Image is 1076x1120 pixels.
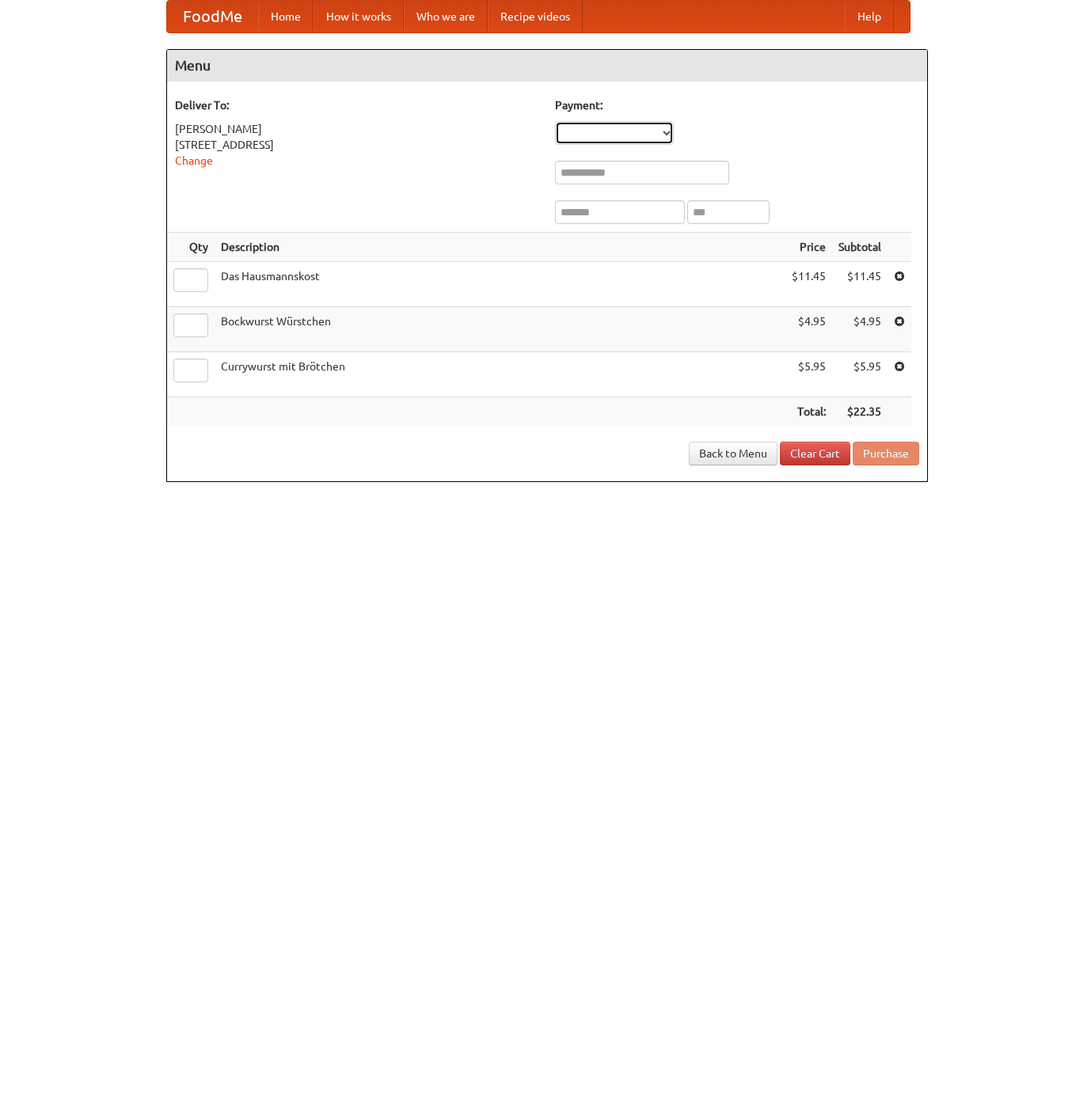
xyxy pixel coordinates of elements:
[175,97,539,113] h5: Deliver To:
[785,233,832,262] th: Price
[785,397,832,427] th: Total:
[404,1,488,32] a: Who we are
[215,352,785,397] td: Currywurst mit Brötchen
[785,352,832,397] td: $5.95
[258,1,314,32] a: Home
[832,233,888,262] th: Subtotal
[785,307,832,352] td: $4.95
[555,97,919,113] h5: Payment:
[832,262,888,307] td: $11.45
[689,442,778,465] a: Back to Menu
[845,1,894,32] a: Help
[832,307,888,352] td: $4.95
[215,233,785,262] th: Description
[780,442,850,465] a: Clear Cart
[488,1,583,32] a: Recipe videos
[167,1,258,32] a: FoodMe
[853,442,919,465] button: Purchase
[314,1,404,32] a: How it works
[832,397,888,427] th: $22.35
[215,307,785,352] td: Bockwurst Würstchen
[175,137,539,153] div: [STREET_ADDRESS]
[785,262,832,307] td: $11.45
[167,50,927,82] h4: Menu
[175,154,213,167] a: Change
[175,121,539,137] div: [PERSON_NAME]
[167,233,215,262] th: Qty
[215,262,785,307] td: Das Hausmannskost
[832,352,888,397] td: $5.95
